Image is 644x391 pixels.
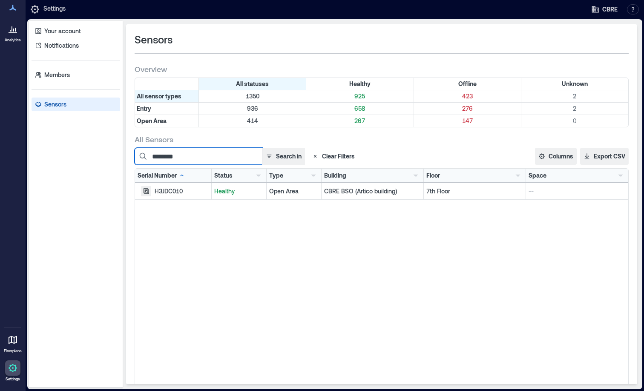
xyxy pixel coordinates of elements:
p: 0 [523,117,627,125]
p: 658 [308,104,411,113]
div: Filter by Status: Offline [414,78,521,90]
p: Analytics [5,37,21,43]
span: Sensors [135,33,172,46]
p: 2 [523,104,627,113]
a: Your account [32,24,120,38]
div: Type [269,171,283,180]
div: Status [214,171,233,180]
div: Filter by Type: Open Area & Status: Unknown (0 sensors) [521,115,628,127]
a: Members [32,68,120,82]
p: Healthy [214,187,264,195]
p: 936 [201,104,304,113]
a: Analytics [2,19,23,45]
p: Members [44,71,70,79]
div: Filter by Type: Entry [135,103,199,115]
span: CBRE [602,5,618,14]
div: Filter by Type: Entry & Status: Unknown [521,103,628,115]
a: Settings [3,358,23,384]
div: Filter by Type: Open Area [135,115,199,127]
button: CBRE [589,3,620,16]
p: Floorplans [4,348,22,354]
div: Building [324,171,346,180]
span: Overview [135,64,167,74]
p: Your account [44,27,81,35]
div: All sensor types [135,90,199,102]
p: 7th Floor [426,187,523,195]
p: 423 [416,92,519,101]
p: 276 [416,104,519,113]
button: Columns [535,148,577,165]
div: H3JDC010 [155,187,209,195]
p: 267 [308,117,411,125]
div: Filter by Type: Open Area & Status: Offline [414,115,521,127]
button: Clear Filters [308,148,358,165]
span: All Sensors [135,134,173,144]
div: All statuses [199,78,306,90]
div: Floor [426,171,440,180]
a: Sensors [32,98,120,111]
button: Export CSV [580,148,629,165]
a: Floorplans [1,330,24,356]
div: Open Area [269,187,319,195]
p: Settings [43,4,66,14]
p: 147 [416,117,519,125]
p: Sensors [44,100,66,109]
p: 2 [523,92,627,101]
a: Notifications [32,39,120,52]
p: 414 [201,117,304,125]
p: Settings [6,377,20,382]
div: Filter by Status: Healthy [306,78,414,90]
button: Search in [262,148,305,165]
div: Filter by Status: Unknown [521,78,628,90]
p: 925 [308,92,411,101]
div: Filter by Type: Open Area & Status: Healthy [306,115,414,127]
p: CBRE BSO (Artico building) [324,187,421,195]
p: -- [529,187,626,195]
p: 1350 [201,92,304,101]
div: Filter by Type: Entry & Status: Healthy [306,103,414,115]
div: Serial Number [138,171,185,180]
div: Space [529,171,546,180]
p: Notifications [44,41,79,50]
div: Filter by Type: Entry & Status: Offline [414,103,521,115]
